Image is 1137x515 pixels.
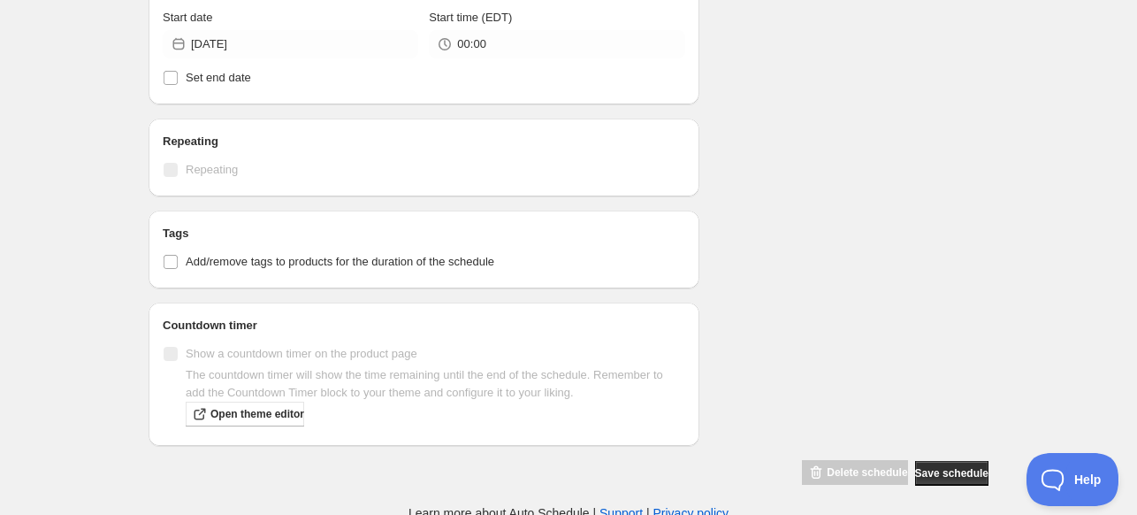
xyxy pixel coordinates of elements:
span: Show a countdown timer on the product page [186,347,417,360]
p: The countdown timer will show the time remaining until the end of the schedule. Remember to add t... [186,366,685,402]
span: Start date [163,11,212,24]
h2: Repeating [163,133,685,150]
h2: Tags [163,225,685,242]
span: Open theme editor [210,407,304,421]
span: Add/remove tags to products for the duration of the schedule [186,255,494,268]
iframe: Toggle Customer Support [1026,453,1119,506]
h2: Countdown timer [163,317,685,334]
button: Save schedule [915,461,988,486]
span: Set end date [186,71,251,84]
span: Repeating [186,163,238,176]
span: Save schedule [915,466,988,480]
span: Start time (EDT) [429,11,512,24]
a: Open theme editor [186,402,304,427]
